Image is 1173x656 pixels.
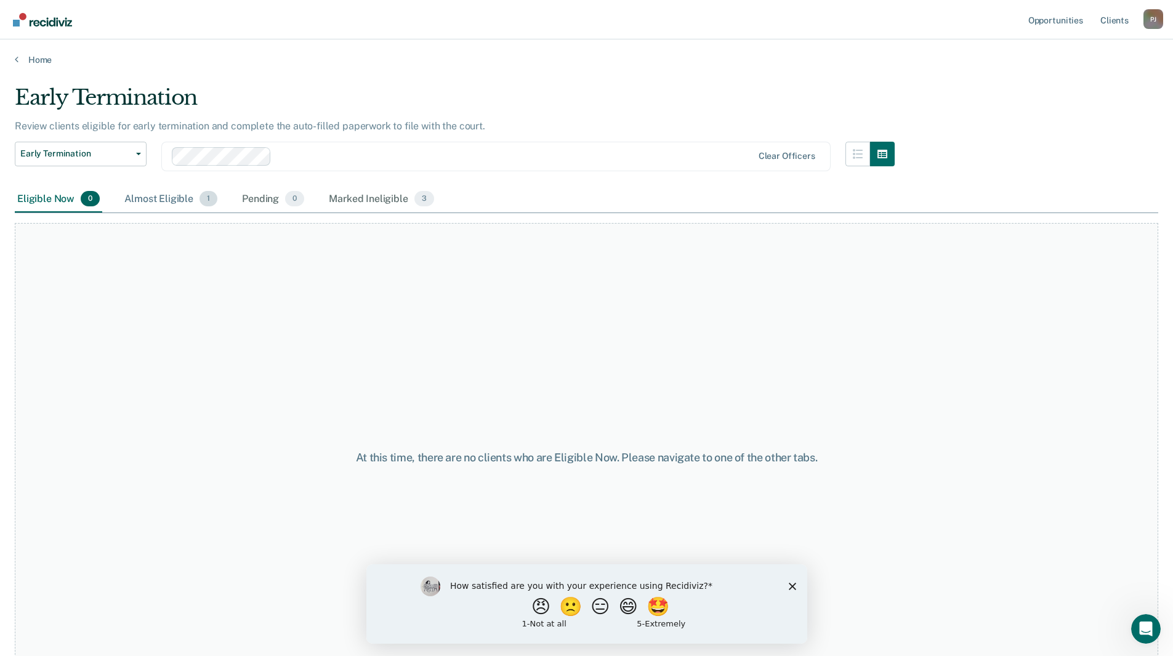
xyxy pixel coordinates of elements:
[15,85,895,120] div: Early Termination
[20,148,131,159] span: Early Termination
[759,151,815,161] div: Clear officers
[1143,9,1163,29] button: Profile dropdown button
[13,13,72,26] img: Recidiviz
[366,564,807,644] iframe: Survey by Kim from Recidiviz
[15,186,102,213] div: Eligible Now0
[122,186,220,213] div: Almost Eligible1
[414,191,434,207] span: 3
[285,191,304,207] span: 0
[200,191,217,207] span: 1
[81,191,100,207] span: 0
[240,186,307,213] div: Pending0
[301,451,873,464] div: At this time, there are no clients who are Eligible Now. Please navigate to one of the other tabs.
[1143,9,1163,29] div: P J
[326,186,437,213] div: Marked Ineligible3
[15,142,147,166] button: Early Termination
[1131,614,1161,644] iframe: Intercom live chat
[15,54,1158,65] a: Home
[15,120,485,132] p: Review clients eligible for early termination and complete the auto-filled paperwork to file with...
